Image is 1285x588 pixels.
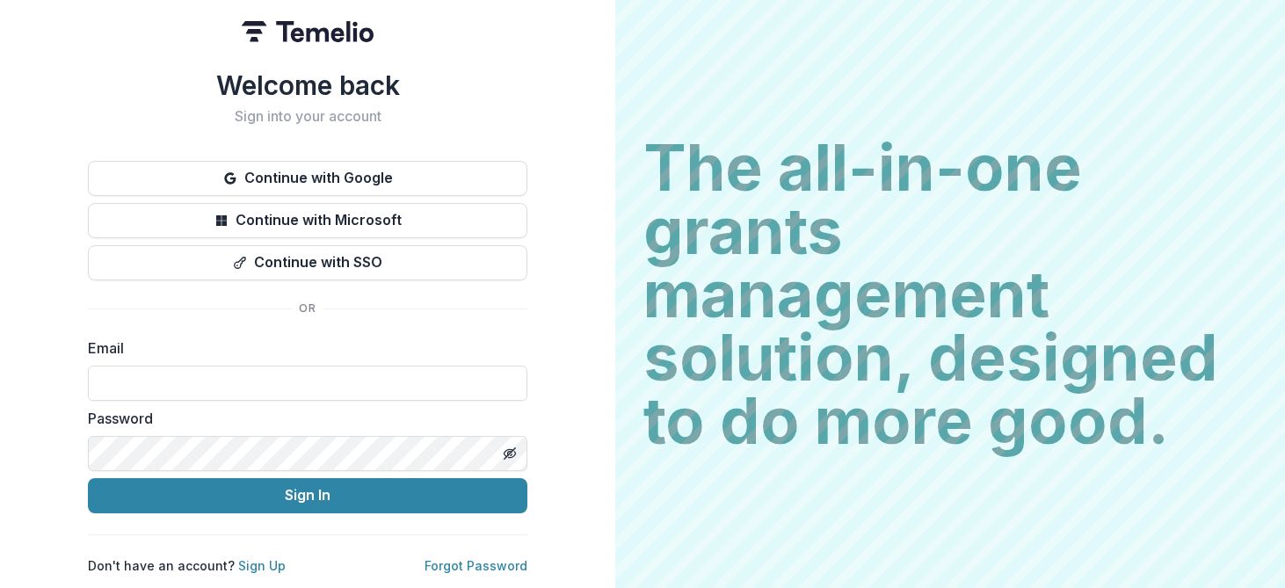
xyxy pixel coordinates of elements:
[496,439,524,468] button: Toggle password visibility
[88,478,527,513] button: Sign In
[88,245,527,280] button: Continue with SSO
[88,203,527,238] button: Continue with Microsoft
[238,558,286,573] a: Sign Up
[88,338,517,359] label: Email
[425,558,527,573] a: Forgot Password
[242,21,374,42] img: Temelio
[88,408,517,429] label: Password
[88,161,527,196] button: Continue with Google
[88,556,286,575] p: Don't have an account?
[88,69,527,101] h1: Welcome back
[88,108,527,125] h2: Sign into your account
